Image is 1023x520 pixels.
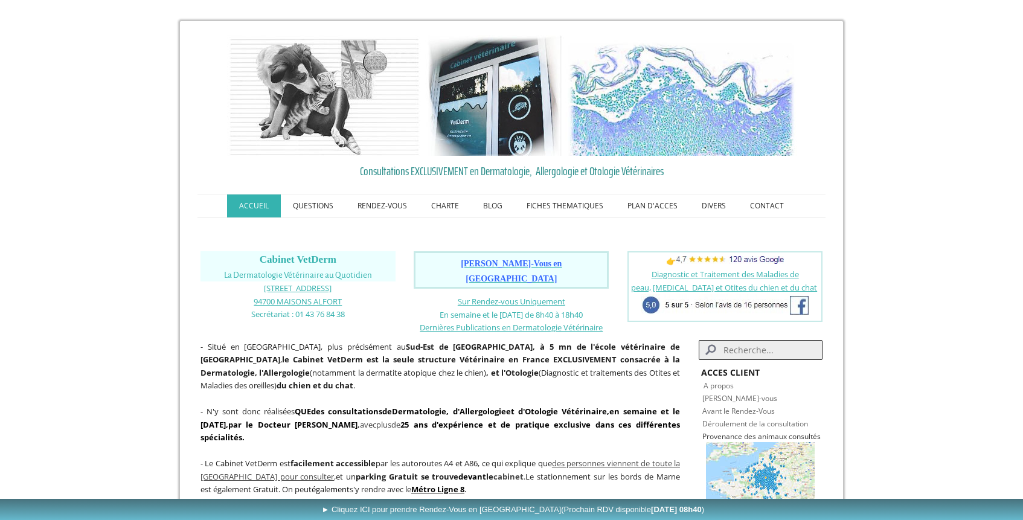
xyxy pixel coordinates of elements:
[701,367,760,378] strong: ACCES CLIENT
[515,194,615,217] a: FICHES THEMATIQUES
[631,269,799,293] a: Diagnostic et Traitement des Maladies de peau,
[200,354,680,378] b: France EXCLUSIVEMENT consacrée à la Dermatologie, l'Allergologie
[690,194,738,217] a: DIVERS
[460,406,506,417] a: Allergologie
[251,309,345,319] span: Secrétariat : 01 43 76 84 38
[312,484,350,495] span: également
[311,406,324,417] strong: des
[666,255,784,266] span: 👉
[420,321,603,333] a: Dernières Publications en Dermatologie Vétérinaire
[200,458,680,482] a: des personnes viennent de toute la [GEOGRAPHIC_DATA] pour consulter
[293,354,519,365] b: Cabinet VetDerm est la seule structure Vétérinaire en
[200,406,680,430] span: en semaine et le [DATE]
[200,458,680,482] span: ,
[486,367,539,378] b: , et l'Otologie
[228,419,358,430] span: par le Docteur [PERSON_NAME]
[702,393,777,403] a: [PERSON_NAME]-vous
[744,431,821,441] span: des animaux consultés
[227,194,281,217] a: ACCUEIL
[200,162,823,180] a: Consultations EXCLUSIVEMENT en Dermatologie, Allergologie et Otologie Vétérinaires
[200,406,680,443] span: avec de
[615,194,690,217] a: PLAN D'ACCES
[281,194,345,217] a: QUESTIONS
[458,296,565,307] a: Sur Rendez-vous Uniquement
[561,505,704,514] span: (Prochain RDV disponible )
[440,309,583,320] span: En semaine et le [DATE] de 8h40 à 18h40
[226,419,228,430] span: ,
[328,406,591,417] strong: de , d' et d'
[254,295,342,307] a: 94700 MAISONS ALFORT
[392,406,446,417] a: Dermatologie
[651,505,702,514] b: [DATE] 08h40
[254,296,342,307] span: 94700 MAISONS ALFORT
[704,380,734,391] a: A propos
[328,406,382,417] a: consultations
[591,406,607,417] a: aire
[461,260,562,283] a: [PERSON_NAME]-Vous en [GEOGRAPHIC_DATA]
[356,471,524,482] span: parking Gratuit se trouve le
[493,471,524,482] span: cabinet
[200,419,680,443] strong: 25 ans d'expérience et de pratique exclusive dans ces différentes spécialités.
[277,380,353,391] strong: du chien et du chat
[461,259,562,283] span: [PERSON_NAME]-Vous en [GEOGRAPHIC_DATA]
[524,471,525,482] span: .
[200,341,680,365] strong: Sud-Est de [GEOGRAPHIC_DATA], à 5 mn de l'école vétérinaire de [GEOGRAPHIC_DATA]
[419,194,471,217] a: CHARTE
[228,419,360,430] b: ,
[295,406,311,417] strong: QUE
[738,194,796,217] a: CONTACT
[458,471,486,482] span: devant
[707,431,742,441] a: rovenance
[264,282,332,294] a: [STREET_ADDRESS]
[607,406,609,417] strong: ,
[282,354,289,365] strong: le
[200,406,680,443] span: - N'y sont donc réalisées
[702,419,808,429] a: Déroulement de la consultation
[345,194,419,217] a: RENDEZ-VOUS
[411,484,464,495] a: Métro Ligne 8
[264,283,332,294] span: [STREET_ADDRESS]
[699,340,823,360] input: Search
[290,458,334,469] span: facilement
[525,406,591,417] a: Otologie Vétérin
[702,431,707,441] span: P
[224,271,372,280] span: La Dermatologie Vétérinaire au Quotidien
[200,341,680,391] span: - Situé en [GEOGRAPHIC_DATA], plus précisément au , (notamment la dermatite atopique chez le chie...
[260,254,336,265] span: Cabinet VetDerm
[376,419,391,430] span: plus
[411,484,466,495] span: .
[471,194,515,217] a: BLOG
[336,458,376,469] strong: accessible
[200,458,680,495] span: - Le Cabinet VetDerm est par les autoroutes A4 et A86, ce qui explique que et un Le stationnement...
[653,282,817,293] a: [MEDICAL_DATA] et Otites du chien et du chat
[702,406,775,416] a: Avant le Rendez-Vous
[321,505,704,514] span: ► Cliquez ICI pour prendre Rendez-Vous en [GEOGRAPHIC_DATA]
[420,322,603,333] span: Dernières Publications en Dermatologie Vétérinaire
